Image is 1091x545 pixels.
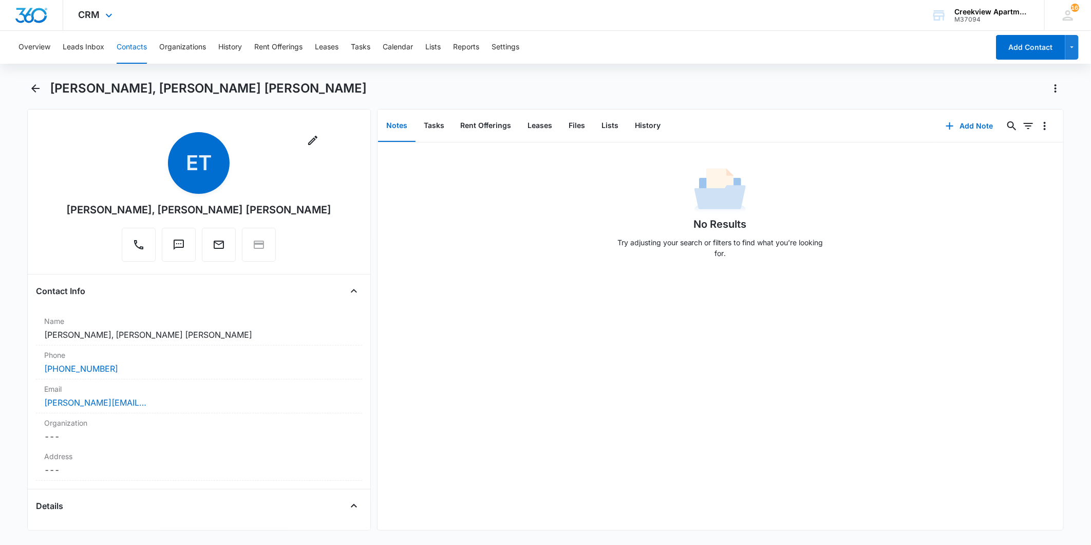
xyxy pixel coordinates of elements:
[162,244,196,252] a: Text
[627,110,669,142] button: History
[1071,4,1079,12] div: notifications count
[66,202,331,217] div: [PERSON_NAME], [PERSON_NAME] [PERSON_NAME]
[612,237,828,259] p: Try adjusting your search or filters to find what you’re looking for.
[694,165,746,216] img: No Data
[79,9,100,20] span: CRM
[202,228,236,262] button: Email
[44,464,354,476] dd: ---
[63,31,104,64] button: Leads Inbox
[44,430,354,443] dd: ---
[694,216,747,232] h1: No Results
[36,413,362,447] div: Organization---
[594,110,627,142] button: Lists
[36,447,362,481] div: Address---
[1020,118,1037,134] button: Filters
[954,8,1029,16] div: account name
[44,362,118,375] a: [PHONE_NUMBER]
[44,384,354,394] label: Email
[351,31,370,64] button: Tasks
[383,31,413,64] button: Calendar
[202,244,236,252] a: Email
[36,312,362,346] div: Name[PERSON_NAME], [PERSON_NAME] [PERSON_NAME]
[168,132,230,194] span: ET
[1071,4,1079,12] span: 167
[122,228,156,262] button: Call
[561,110,594,142] button: Files
[162,228,196,262] button: Text
[36,346,362,379] div: Phone[PHONE_NUMBER]
[453,31,479,64] button: Reports
[935,114,1004,138] button: Add Note
[117,31,147,64] button: Contacts
[36,285,85,297] h4: Contact Info
[520,110,561,142] button: Leases
[453,110,520,142] button: Rent Offerings
[1004,118,1020,134] button: Search...
[954,16,1029,23] div: account id
[18,31,50,64] button: Overview
[122,244,156,252] a: Call
[492,31,519,64] button: Settings
[346,283,362,299] button: Close
[44,350,354,360] label: Phone
[378,110,416,142] button: Notes
[44,417,354,428] label: Organization
[44,451,354,462] label: Address
[315,31,338,64] button: Leases
[36,379,362,413] div: Email[PERSON_NAME][EMAIL_ADDRESS][DOMAIN_NAME]
[996,35,1065,60] button: Add Contact
[159,31,206,64] button: Organizations
[218,31,242,64] button: History
[44,329,354,341] dd: [PERSON_NAME], [PERSON_NAME] [PERSON_NAME]
[50,81,367,96] h1: [PERSON_NAME], [PERSON_NAME] [PERSON_NAME]
[44,316,354,326] label: Name
[346,498,362,514] button: Close
[254,31,303,64] button: Rent Offerings
[416,110,453,142] button: Tasks
[1047,80,1064,97] button: Actions
[27,80,43,97] button: Back
[1037,118,1053,134] button: Overflow Menu
[425,31,441,64] button: Lists
[44,396,147,409] a: [PERSON_NAME][EMAIL_ADDRESS][DOMAIN_NAME]
[36,500,63,512] h4: Details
